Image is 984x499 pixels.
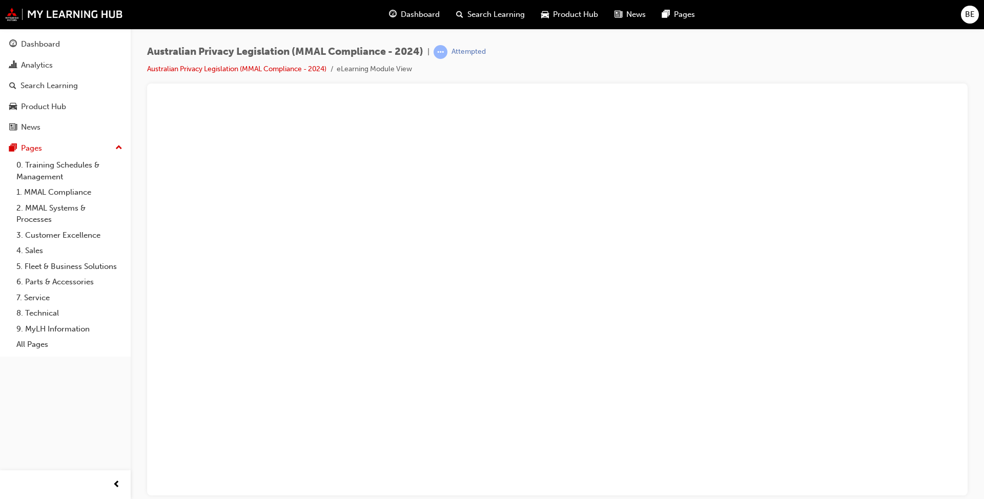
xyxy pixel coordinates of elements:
[12,337,127,352] a: All Pages
[427,46,429,58] span: |
[9,61,17,70] span: chart-icon
[614,8,622,21] span: news-icon
[21,121,40,133] div: News
[448,4,533,25] a: search-iconSearch Learning
[4,139,127,158] button: Pages
[21,59,53,71] div: Analytics
[4,97,127,116] a: Product Hub
[12,200,127,227] a: 2. MMAL Systems & Processes
[965,9,975,20] span: BE
[12,321,127,337] a: 9. MyLH Information
[533,4,606,25] a: car-iconProduct Hub
[541,8,549,21] span: car-icon
[20,80,78,92] div: Search Learning
[337,64,412,75] li: eLearning Module View
[12,305,127,321] a: 8. Technical
[9,144,17,153] span: pages-icon
[115,141,122,155] span: up-icon
[606,4,654,25] a: news-iconNews
[389,8,397,21] span: guage-icon
[553,9,598,20] span: Product Hub
[654,4,703,25] a: pages-iconPages
[467,9,525,20] span: Search Learning
[9,102,17,112] span: car-icon
[12,259,127,275] a: 5. Fleet & Business Solutions
[5,8,123,21] img: mmal
[4,76,127,95] a: Search Learning
[4,56,127,75] a: Analytics
[12,184,127,200] a: 1. MMAL Compliance
[9,40,17,49] span: guage-icon
[12,274,127,290] a: 6. Parts & Accessories
[147,46,423,58] span: Australian Privacy Legislation (MMAL Compliance - 2024)
[674,9,695,20] span: Pages
[113,479,120,491] span: prev-icon
[9,123,17,132] span: news-icon
[662,8,670,21] span: pages-icon
[401,9,440,20] span: Dashboard
[21,101,66,113] div: Product Hub
[147,65,326,73] a: Australian Privacy Legislation (MMAL Compliance - 2024)
[4,118,127,137] a: News
[4,35,127,54] a: Dashboard
[12,157,127,184] a: 0. Training Schedules & Management
[9,81,16,91] span: search-icon
[21,142,42,154] div: Pages
[456,8,463,21] span: search-icon
[12,243,127,259] a: 4. Sales
[21,38,60,50] div: Dashboard
[12,290,127,306] a: 7. Service
[381,4,448,25] a: guage-iconDashboard
[626,9,646,20] span: News
[12,227,127,243] a: 3. Customer Excellence
[4,33,127,139] button: DashboardAnalyticsSearch LearningProduct HubNews
[452,47,486,57] div: Attempted
[961,6,979,24] button: BE
[434,45,447,59] span: learningRecordVerb_ATTEMPT-icon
